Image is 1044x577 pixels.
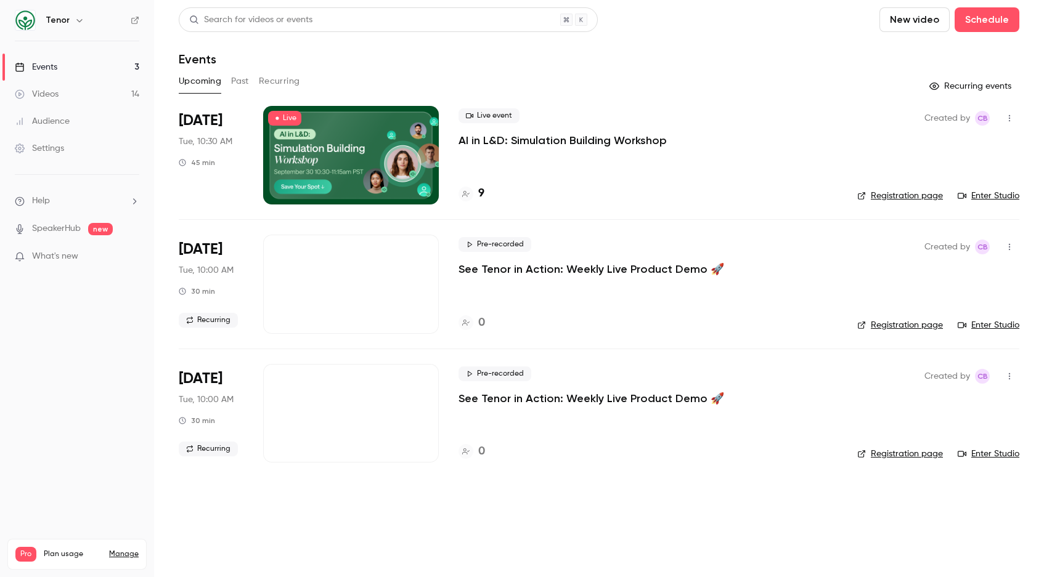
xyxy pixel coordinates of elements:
[459,185,484,202] a: 9
[955,7,1019,32] button: Schedule
[44,549,102,559] span: Plan usage
[179,313,238,328] span: Recurring
[958,319,1019,331] a: Enter Studio
[459,366,531,381] span: Pre-recorded
[459,108,520,123] span: Live event
[975,369,990,384] span: Chloe Beard
[189,14,312,26] div: Search for videos or events
[15,88,59,100] div: Videos
[879,7,950,32] button: New video
[977,240,988,254] span: CB
[231,71,249,91] button: Past
[857,319,943,331] a: Registration page
[857,448,943,460] a: Registration page
[459,262,724,276] a: See Tenor in Action: Weekly Live Product Demo 🚀
[924,369,970,384] span: Created by
[924,240,970,254] span: Created by
[46,14,70,26] h6: Tenor
[179,106,243,204] div: Sep 30 Tue, 10:30 AM (America/Los Angeles)
[924,76,1019,96] button: Recurring events
[975,111,990,126] span: Chloe Beard
[15,115,70,127] div: Audience
[179,240,222,259] span: [DATE]
[958,448,1019,460] a: Enter Studio
[179,364,243,462] div: Oct 14 Tue, 10:00 AM (America/Los Angeles)
[15,61,57,73] div: Events
[459,443,485,460] a: 0
[975,240,990,254] span: Chloe Beard
[32,250,78,263] span: What's new
[124,251,139,262] iframe: Noticeable Trigger
[977,369,988,384] span: CB
[179,52,216,67] h1: Events
[32,222,81,235] a: SpeakerHub
[88,223,113,235] span: new
[15,195,139,208] li: help-dropdown-opener
[478,185,484,202] h4: 9
[15,547,36,562] span: Pro
[179,264,234,276] span: Tue, 10:00 AM
[259,71,300,91] button: Recurring
[179,286,215,296] div: 30 min
[478,443,485,460] h4: 0
[179,416,215,426] div: 30 min
[179,235,243,333] div: Oct 7 Tue, 10:00 AM (America/Los Angeles)
[459,133,667,148] a: AI in L&D: Simulation Building Workshop
[958,190,1019,202] a: Enter Studio
[459,391,724,406] a: See Tenor in Action: Weekly Live Product Demo 🚀
[179,158,215,167] div: 45 min
[857,190,943,202] a: Registration page
[32,195,50,208] span: Help
[459,237,531,252] span: Pre-recorded
[179,442,238,456] span: Recurring
[977,111,988,126] span: CB
[459,315,485,331] a: 0
[179,71,221,91] button: Upcoming
[179,369,222,389] span: [DATE]
[109,549,139,559] a: Manage
[924,111,970,126] span: Created by
[179,135,232,148] span: Tue, 10:30 AM
[478,315,485,331] h4: 0
[15,142,64,155] div: Settings
[268,111,301,126] span: Live
[179,111,222,131] span: [DATE]
[179,393,234,406] span: Tue, 10:00 AM
[15,10,35,30] img: Tenor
